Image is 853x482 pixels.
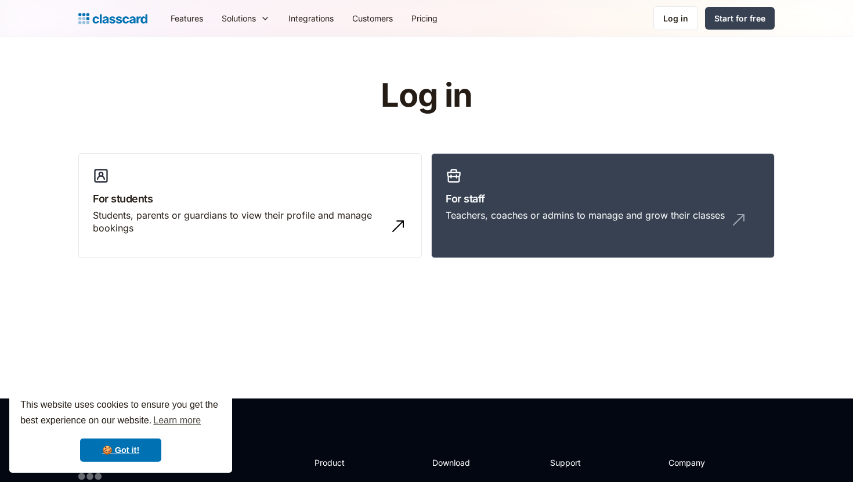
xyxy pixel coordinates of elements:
h1: Log in [243,78,611,114]
a: Start for free [705,7,775,30]
div: Log in [663,12,688,24]
h3: For students [93,191,407,206]
a: Log in [653,6,698,30]
h2: Company [668,456,746,469]
iframe: Intercom live chat [814,443,841,470]
h3: For staff [446,191,760,206]
h2: Product [315,456,377,469]
a: Pricing [402,5,447,31]
div: cookieconsent [9,387,232,473]
a: dismiss cookie message [80,438,161,462]
a: learn more about cookies [151,412,203,429]
a: For staffTeachers, coaches or admins to manage and grow their classes [431,153,775,259]
div: Start for free [714,12,765,24]
a: Customers [343,5,402,31]
div: Teachers, coaches or admins to manage and grow their classes [446,209,725,222]
a: Features [161,5,212,31]
span: This website uses cookies to ensure you get the best experience on our website. [20,398,221,429]
a: Integrations [279,5,343,31]
a: For studentsStudents, parents or guardians to view their profile and manage bookings [78,153,422,259]
div: Solutions [222,12,256,24]
a: home [78,10,147,27]
h2: Support [550,456,597,469]
h2: Download [432,456,480,469]
div: Students, parents or guardians to view their profile and manage bookings [93,209,384,235]
div: Solutions [212,5,279,31]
